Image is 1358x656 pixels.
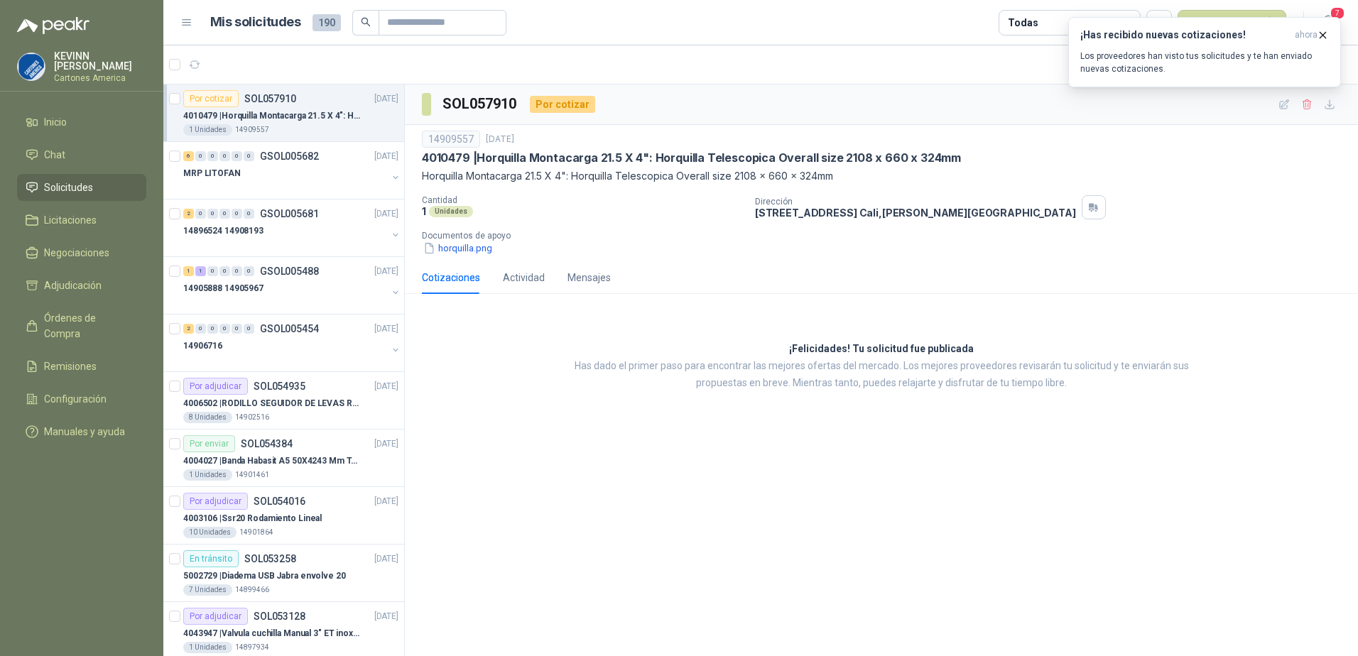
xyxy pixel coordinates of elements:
div: 0 [232,324,242,334]
a: 6 0 0 0 0 0 GSOL005682[DATE] MRP LITOFAN [183,148,401,193]
div: 0 [219,324,230,334]
span: 190 [313,14,341,31]
a: Configuración [17,386,146,412]
p: [DATE] [374,495,398,508]
p: Cartones America [54,74,146,82]
p: GSOL005488 [260,266,319,276]
a: Por adjudicarSOL054935[DATE] 4006502 |RODILLO SEGUIDOR DE LEVAS REF. NATV-17-PPA [PERSON_NAME]8 U... [163,372,404,430]
p: Dirección [755,197,1076,207]
a: Chat [17,141,146,168]
span: search [361,17,371,27]
p: SOL054384 [241,439,293,449]
span: Licitaciones [44,212,97,228]
p: 1 [422,205,426,217]
p: 4010479 | Horquilla Montacarga 21.5 X 4": Horquilla Telescopica Overall size 2108 x 660 x 324mm [183,109,360,123]
div: 0 [219,266,230,276]
div: Por adjudicar [183,493,248,510]
span: Negociaciones [44,245,109,261]
div: 1 Unidades [183,642,232,653]
p: 14905888 14905967 [183,282,264,295]
span: Configuración [44,391,107,407]
div: 0 [207,151,218,161]
a: Inicio [17,109,146,136]
p: [DATE] [374,552,398,566]
span: 7 [1330,6,1345,20]
h3: SOL057910 [442,93,518,115]
p: 14901864 [239,527,273,538]
p: [DATE] [374,207,398,221]
div: 14909557 [422,131,480,148]
p: GSOL005454 [260,324,319,334]
p: 14901461 [235,469,269,481]
div: 0 [207,209,218,219]
div: 0 [232,151,242,161]
p: GSOL005681 [260,209,319,219]
a: Solicitudes [17,174,146,201]
div: 0 [232,209,242,219]
p: Los proveedores han visto tus solicitudes y te han enviado nuevas cotizaciones. [1080,50,1329,75]
p: 4006502 | RODILLO SEGUIDOR DE LEVAS REF. NATV-17-PPA [PERSON_NAME] [183,397,360,410]
p: GSOL005682 [260,151,319,161]
span: Manuales y ayuda [44,424,125,439]
div: 0 [219,151,230,161]
p: [DATE] [374,265,398,278]
div: Actividad [503,270,545,285]
p: 5002729 | Diadema USB Jabra envolve 20 [183,569,346,583]
span: Inicio [44,114,67,130]
p: 4003106 | Ssr20 Rodamiento Lineal [183,512,322,525]
a: 1 1 0 0 0 0 GSOL005488[DATE] 14905888 14905967 [183,263,401,308]
p: SOL054016 [254,496,305,506]
p: SOL057910 [244,94,296,104]
h3: ¡Felicidades! Tu solicitud fue publicada [789,341,974,358]
p: SOL054935 [254,381,305,391]
p: 14909557 [235,124,269,136]
p: [DATE] [374,150,398,163]
button: ¡Has recibido nuevas cotizaciones!ahora Los proveedores han visto tus solicitudes y te han enviad... [1068,17,1341,87]
p: MRP LITOFAN [183,167,241,180]
a: Manuales y ayuda [17,418,146,445]
div: Cotizaciones [422,270,480,285]
p: 4004027 | Banda Habasit A5 50X4243 Mm Tension -2% [183,454,360,468]
a: Por enviarSOL054384[DATE] 4004027 |Banda Habasit A5 50X4243 Mm Tension -2%1 Unidades14901461 [163,430,404,487]
div: En tránsito [183,550,239,567]
a: 2 0 0 0 0 0 GSOL005681[DATE] 14896524 14908193 [183,205,401,251]
div: Por cotizar [183,90,239,107]
p: 4043947 | Valvula cuchilla Manual 3" ET inox T/LUG [183,627,360,640]
a: Remisiones [17,353,146,380]
div: 0 [195,151,206,161]
div: Por enviar [183,435,235,452]
p: [DATE] [374,437,398,451]
button: 7 [1315,10,1341,35]
div: 0 [244,324,254,334]
span: Adjudicación [44,278,102,293]
div: 0 [195,324,206,334]
p: SOL053258 [244,554,296,564]
div: Mensajes [567,270,611,285]
p: 4010479 | Horquilla Montacarga 21.5 X 4": Horquilla Telescopica Overall size 2108 x 660 x 324mm [422,151,961,165]
div: 0 [244,151,254,161]
span: Chat [44,147,65,163]
h3: ¡Has recibido nuevas cotizaciones! [1080,29,1289,41]
div: 1 [183,266,194,276]
span: Solicitudes [44,180,93,195]
div: 0 [232,266,242,276]
div: 1 Unidades [183,469,232,481]
a: Licitaciones [17,207,146,234]
img: Logo peakr [17,17,89,34]
h1: Mis solicitudes [210,12,301,33]
p: Has dado el primer paso para encontrar las mejores ofertas del mercado. Los mejores proveedores r... [555,358,1208,392]
div: Por adjudicar [183,608,248,625]
a: 2 0 0 0 0 0 GSOL005454[DATE] 14906716 [183,320,401,366]
div: 0 [219,209,230,219]
button: Nueva solicitud [1178,10,1286,35]
div: 10 Unidades [183,527,237,538]
p: Documentos de apoyo [422,231,1352,241]
img: Company Logo [18,53,45,80]
div: 0 [195,209,206,219]
div: 6 [183,151,194,161]
p: [DATE] [374,92,398,106]
div: 0 [207,266,218,276]
p: [DATE] [374,380,398,393]
div: 7 Unidades [183,584,232,596]
div: Por cotizar [530,96,595,113]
